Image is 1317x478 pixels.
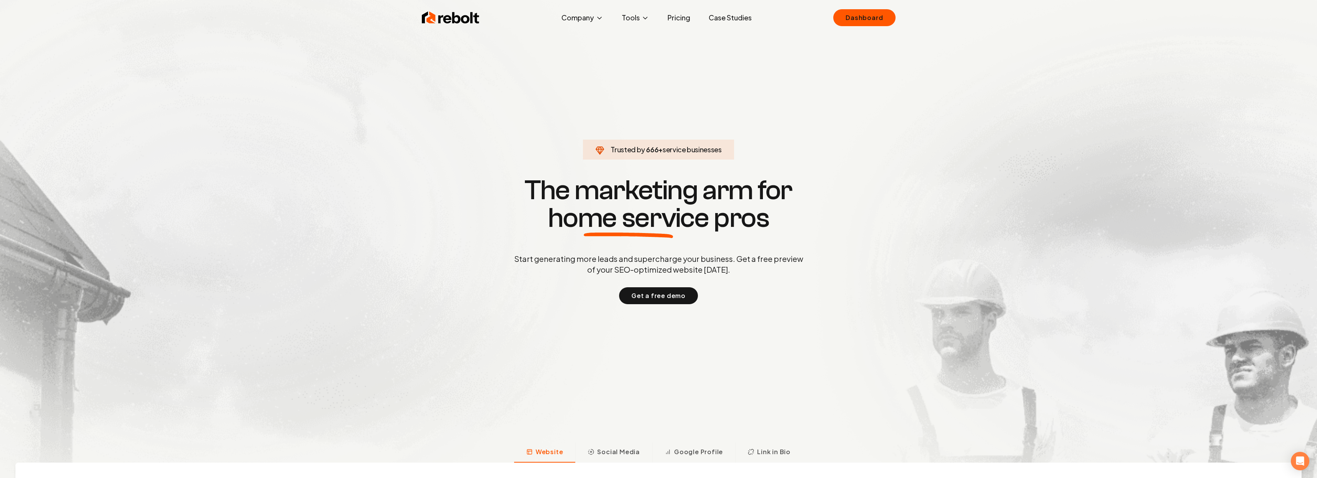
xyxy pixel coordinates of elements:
a: Pricing [661,10,696,25]
a: Dashboard [833,9,895,26]
span: 666 [646,144,658,155]
button: Google Profile [652,443,735,463]
span: + [658,145,663,154]
span: Social Media [597,447,640,456]
span: Trusted by [611,145,645,154]
img: Rebolt Logo [422,10,480,25]
span: service businesses [663,145,722,154]
span: Google Profile [674,447,723,456]
button: Link in Bio [735,443,803,463]
a: Case Studies [703,10,758,25]
div: Open Intercom Messenger [1291,452,1309,470]
span: Link in Bio [757,447,791,456]
button: Website [514,443,576,463]
span: home service [548,204,709,232]
button: Social Media [575,443,652,463]
p: Start generating more leads and supercharge your business. Get a free preview of your SEO-optimiz... [513,253,805,275]
button: Tools [616,10,655,25]
button: Get a free demo [619,287,698,304]
span: Website [536,447,563,456]
button: Company [555,10,609,25]
h1: The marketing arm for pros [474,177,843,232]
